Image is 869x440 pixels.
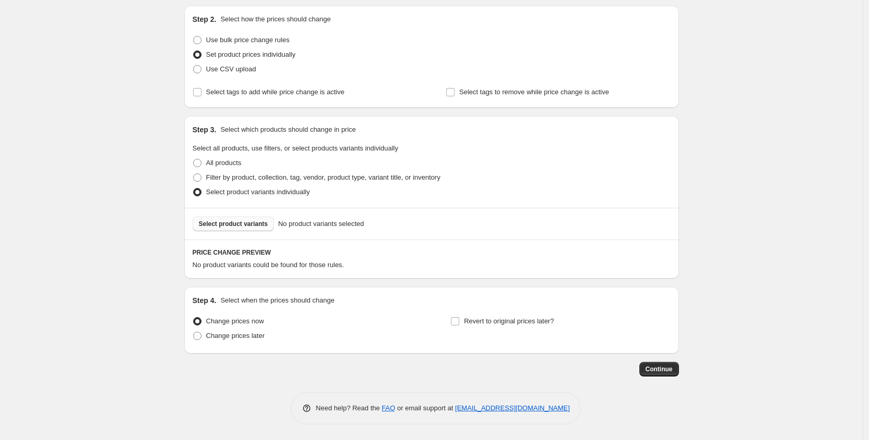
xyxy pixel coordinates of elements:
span: Select tags to remove while price change is active [459,88,609,96]
span: Select tags to add while price change is active [206,88,345,96]
a: [EMAIL_ADDRESS][DOMAIN_NAME] [455,404,570,412]
span: or email support at [395,404,455,412]
span: No product variants could be found for those rules. [193,261,344,269]
h6: PRICE CHANGE PREVIEW [193,248,671,257]
span: All products [206,159,242,167]
h2: Step 4. [193,295,217,306]
span: Set product prices individually [206,51,296,58]
span: Use CSV upload [206,65,256,73]
a: FAQ [382,404,395,412]
span: Select all products, use filters, or select products variants individually [193,144,398,152]
p: Select how the prices should change [220,14,331,24]
span: No product variants selected [278,219,364,229]
p: Select which products should change in price [220,124,356,135]
button: Continue [639,362,679,376]
span: Revert to original prices later? [464,317,554,325]
span: Select product variants individually [206,188,310,196]
span: Change prices later [206,332,265,340]
h2: Step 3. [193,124,217,135]
span: Change prices now [206,317,264,325]
button: Select product variants [193,217,274,231]
h2: Step 2. [193,14,217,24]
span: Filter by product, collection, tag, vendor, product type, variant title, or inventory [206,173,440,181]
span: Select product variants [199,220,268,228]
span: Continue [646,365,673,373]
p: Select when the prices should change [220,295,334,306]
span: Need help? Read the [316,404,382,412]
span: Use bulk price change rules [206,36,289,44]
